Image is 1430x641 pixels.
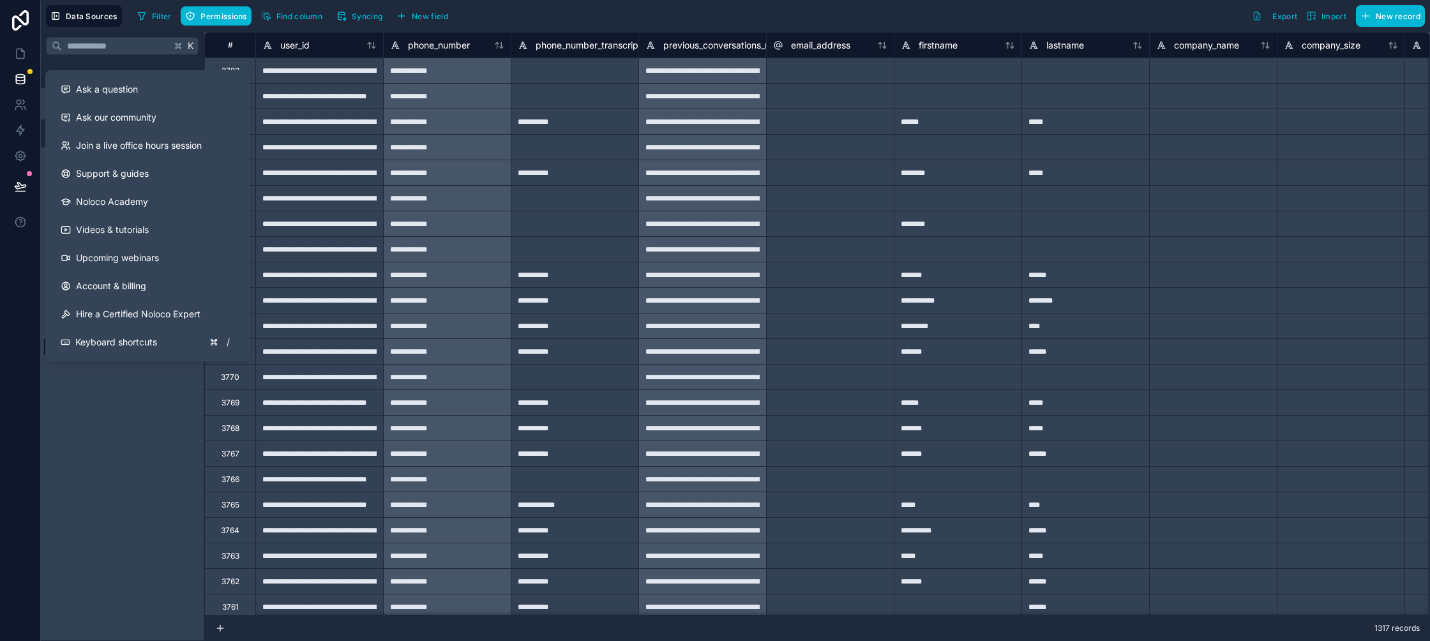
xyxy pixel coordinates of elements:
span: Filter [152,11,172,21]
button: Hire a Certified Noloco Expert [50,300,245,328]
span: Permissions [200,11,246,21]
span: New field [412,11,448,21]
div: 3764 [221,525,239,536]
a: Support & guides [50,160,245,188]
span: Join a live office hours session [76,139,202,152]
span: 1317 records [1374,623,1420,633]
a: Upcoming webinars [50,244,245,272]
button: New field [392,6,453,26]
span: Data Sources [66,11,117,21]
span: Noloco Academy [76,195,148,208]
span: company_name [1174,39,1239,52]
button: New record [1356,5,1425,27]
a: New record [1351,5,1425,27]
span: firstname [919,39,958,52]
div: 3765 [222,500,239,510]
div: # [214,40,246,50]
span: Upcoming webinars [76,252,159,264]
span: phone_number [408,39,470,52]
span: Ask our community [76,111,156,124]
span: Ask a question [76,83,138,96]
span: phone_number_transcript [536,39,642,52]
a: Noloco Academy [50,188,245,216]
button: Ask a question [50,75,245,103]
span: K [186,41,195,50]
div: 3770 [221,372,239,382]
a: Videos & tutorials [50,216,245,244]
div: 3769 [222,398,239,408]
span: company_size [1302,39,1360,52]
div: 3783 [222,66,239,76]
span: lastname [1046,39,1084,52]
div: 3761 [222,602,239,612]
button: Filter [132,6,176,26]
a: Syncing [332,6,392,26]
span: previous_conversations_raw [663,39,780,52]
button: Data Sources [46,5,122,27]
span: Account & billing [76,280,146,292]
a: Ask our community [50,103,245,132]
button: Find column [257,6,327,26]
button: Export [1247,5,1302,27]
span: Find column [276,11,322,21]
div: 3768 [222,423,239,434]
button: Keyboard shortcuts/ [50,328,245,356]
span: Import [1321,11,1346,21]
span: Export [1272,11,1297,21]
a: Account & billing [50,272,245,300]
button: Permissions [181,6,251,26]
span: email_address [791,39,850,52]
span: Videos & tutorials [76,223,149,236]
div: 3766 [222,474,239,485]
div: 3767 [222,449,239,459]
div: 3763 [222,551,239,561]
span: Syncing [352,11,382,21]
span: Hire a Certified Noloco Expert [76,308,200,320]
button: Import [1302,5,1351,27]
div: 3762 [222,577,239,587]
span: / [223,337,233,347]
span: Keyboard shortcuts [75,336,157,349]
a: Permissions [181,6,256,26]
a: Join a live office hours session [50,132,245,160]
span: New record [1376,11,1420,21]
span: user_id [280,39,310,52]
span: Support & guides [76,167,149,180]
button: Syncing [332,6,387,26]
